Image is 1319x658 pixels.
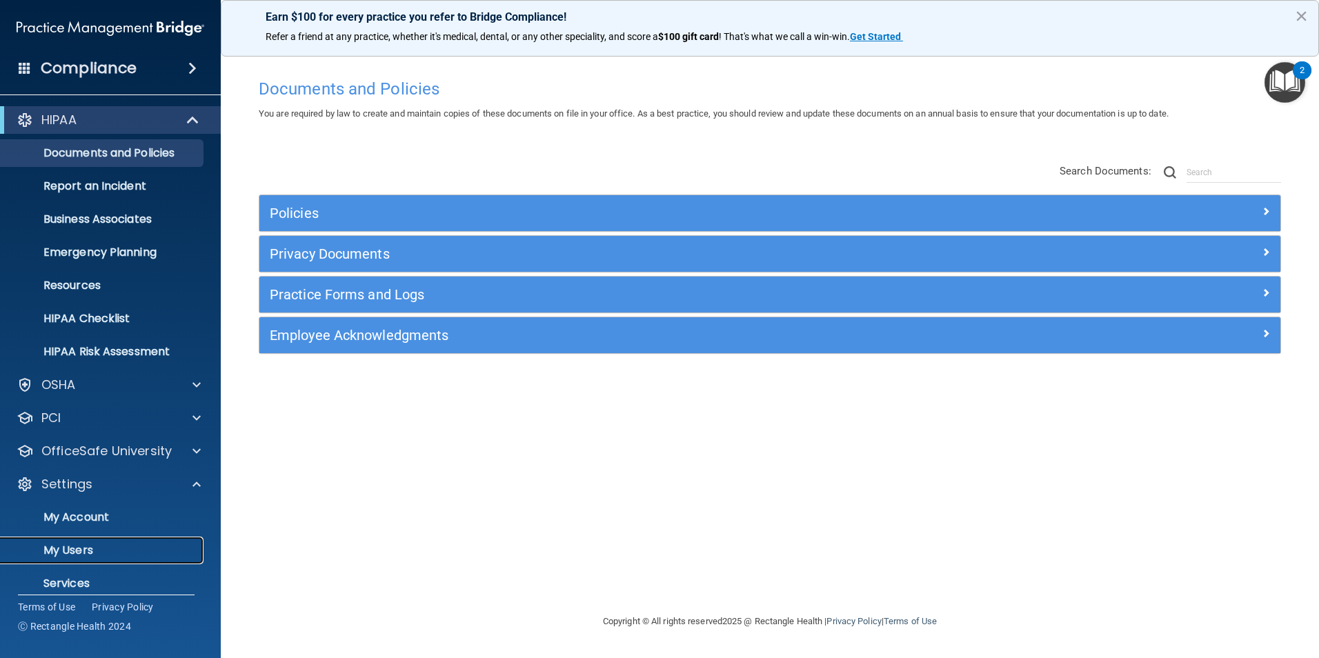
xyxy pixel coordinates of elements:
[270,328,1015,343] h5: Employee Acknowledgments
[17,112,200,128] a: HIPAA
[1295,5,1308,27] button: Close
[1300,70,1305,88] div: 2
[850,31,901,42] strong: Get Started
[658,31,719,42] strong: $100 gift card
[270,246,1015,261] h5: Privacy Documents
[41,410,61,426] p: PCI
[270,287,1015,302] h5: Practice Forms and Logs
[9,312,197,326] p: HIPAA Checklist
[41,377,76,393] p: OSHA
[9,146,197,160] p: Documents and Policies
[18,600,75,614] a: Terms of Use
[270,324,1270,346] a: Employee Acknowledgments
[1187,162,1281,183] input: Search
[9,544,197,557] p: My Users
[17,476,201,492] a: Settings
[17,410,201,426] a: PCI
[259,108,1169,119] span: You are required by law to create and maintain copies of these documents on file in your office. ...
[9,577,197,590] p: Services
[270,202,1270,224] a: Policies
[259,80,1281,98] h4: Documents and Policies
[41,476,92,492] p: Settings
[518,599,1022,644] div: Copyright © All rights reserved 2025 @ Rectangle Health | |
[719,31,850,42] span: ! That's what we call a win-win.
[270,243,1270,265] a: Privacy Documents
[18,619,131,633] span: Ⓒ Rectangle Health 2024
[9,345,197,359] p: HIPAA Risk Assessment
[41,59,137,78] h4: Compliance
[9,179,197,193] p: Report an Incident
[41,443,172,459] p: OfficeSafe University
[9,279,197,292] p: Resources
[270,206,1015,221] h5: Policies
[1265,62,1305,103] button: Open Resource Center, 2 new notifications
[17,443,201,459] a: OfficeSafe University
[1060,165,1151,177] span: Search Documents:
[266,31,658,42] span: Refer a friend at any practice, whether it's medical, dental, or any other speciality, and score a
[92,600,154,614] a: Privacy Policy
[41,112,77,128] p: HIPAA
[826,616,881,626] a: Privacy Policy
[17,377,201,393] a: OSHA
[9,246,197,259] p: Emergency Planning
[270,283,1270,306] a: Practice Forms and Logs
[850,31,903,42] a: Get Started
[884,616,937,626] a: Terms of Use
[9,212,197,226] p: Business Associates
[9,510,197,524] p: My Account
[17,14,204,42] img: PMB logo
[266,10,1274,23] p: Earn $100 for every practice you refer to Bridge Compliance!
[1164,166,1176,179] img: ic-search.3b580494.png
